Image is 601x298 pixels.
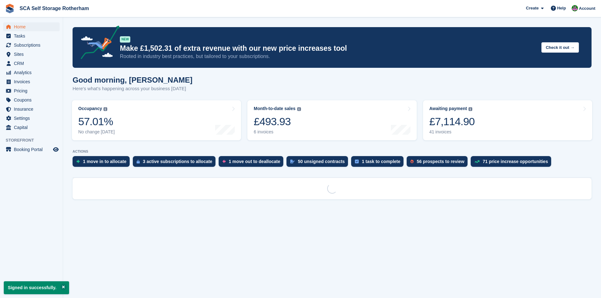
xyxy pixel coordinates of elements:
a: 56 prospects to review [407,156,471,170]
span: Invoices [14,77,52,86]
div: 3 active subscriptions to allocate [143,159,212,164]
p: Rooted in industry best practices, but tailored to your subscriptions. [120,53,536,60]
img: active_subscription_to_allocate_icon-d502201f5373d7db506a760aba3b589e785aa758c864c3986d89f69b8ff3... [137,160,140,164]
a: menu [3,114,60,123]
span: Subscriptions [14,41,52,50]
a: 50 unsigned contracts [286,156,351,170]
img: icon-info-grey-7440780725fd019a000dd9b08b2336e03edf1995a4989e88bcd33f0948082b44.svg [468,107,472,111]
img: price_increase_opportunities-93ffe204e8149a01c8c9dc8f82e8f89637d9d84a8eef4429ea346261dce0b2c0.svg [474,160,480,163]
a: menu [3,145,60,154]
a: 1 move in to allocate [73,156,133,170]
img: Sarah Race [572,5,578,11]
span: Settings [14,114,52,123]
span: Storefront [6,137,63,143]
span: CRM [14,59,52,68]
h1: Good morning, [PERSON_NAME] [73,76,192,84]
img: icon-info-grey-7440780725fd019a000dd9b08b2336e03edf1995a4989e88bcd33f0948082b44.svg [297,107,301,111]
a: 3 active subscriptions to allocate [133,156,219,170]
button: Check it out → [541,42,579,53]
a: menu [3,50,60,59]
img: move_outs_to_deallocate_icon-f764333ba52eb49d3ac5e1228854f67142a1ed5810a6f6cc68b1a99e826820c5.svg [222,160,226,163]
a: 1 move out to deallocate [219,156,286,170]
div: 56 prospects to review [417,159,464,164]
span: Booking Portal [14,145,52,154]
div: 50 unsigned contracts [298,159,345,164]
a: menu [3,86,60,95]
p: ACTIONS [73,149,592,154]
a: 1 task to complete [351,156,407,170]
div: No change [DATE] [78,129,115,135]
a: menu [3,123,60,132]
span: Sites [14,50,52,59]
div: £7,114.90 [429,115,475,128]
img: contract_signature_icon-13c848040528278c33f63329250d36e43548de30e8caae1d1a13099fd9432cc5.svg [290,160,295,163]
a: SCA Self Storage Rotherham [17,3,91,14]
a: menu [3,96,60,104]
a: Occupancy 57.01% No change [DATE] [72,100,241,140]
div: Month-to-date sales [254,106,295,111]
a: menu [3,32,60,40]
a: menu [3,68,60,77]
img: price-adjustments-announcement-icon-8257ccfd72463d97f412b2fc003d46551f7dbcb40ab6d574587a9cd5c0d94... [75,26,120,61]
img: prospect-51fa495bee0391a8d652442698ab0144808aea92771e9ea1ae160a38d050c398.svg [410,160,414,163]
a: 71 price increase opportunities [471,156,554,170]
span: Tasks [14,32,52,40]
div: 57.01% [78,115,115,128]
span: Pricing [14,86,52,95]
img: stora-icon-8386f47178a22dfd0bd8f6a31ec36ba5ce8667c1dd55bd0f319d3a0aa187defe.svg [5,4,15,13]
div: 41 invoices [429,129,475,135]
img: move_ins_to_allocate_icon-fdf77a2bb77ea45bf5b3d319d69a93e2d87916cf1d5bf7949dd705db3b84f3ca.svg [76,160,80,163]
div: 1 move in to allocate [83,159,127,164]
div: 1 task to complete [362,159,400,164]
img: icon-info-grey-7440780725fd019a000dd9b08b2336e03edf1995a4989e88bcd33f0948082b44.svg [103,107,107,111]
p: Signed in successfully. [4,281,69,294]
a: menu [3,22,60,31]
a: menu [3,77,60,86]
span: Insurance [14,105,52,114]
span: Help [557,5,566,11]
div: Awaiting payment [429,106,467,111]
span: Create [526,5,539,11]
div: Occupancy [78,106,102,111]
div: 1 move out to deallocate [229,159,280,164]
div: 71 price increase opportunities [483,159,548,164]
div: £493.93 [254,115,301,128]
p: Make £1,502.31 of extra revenue with our new price increases tool [120,44,536,53]
a: Preview store [52,146,60,153]
a: menu [3,59,60,68]
span: Account [579,5,595,12]
span: Coupons [14,96,52,104]
a: menu [3,105,60,114]
a: Awaiting payment £7,114.90 41 invoices [423,100,592,140]
div: NEW [120,36,130,43]
span: Analytics [14,68,52,77]
img: task-75834270c22a3079a89374b754ae025e5fb1db73e45f91037f5363f120a921f8.svg [355,160,359,163]
p: Here's what's happening across your business [DATE] [73,85,192,92]
a: Month-to-date sales £493.93 6 invoices [247,100,416,140]
a: menu [3,41,60,50]
span: Capital [14,123,52,132]
span: Home [14,22,52,31]
div: 6 invoices [254,129,301,135]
